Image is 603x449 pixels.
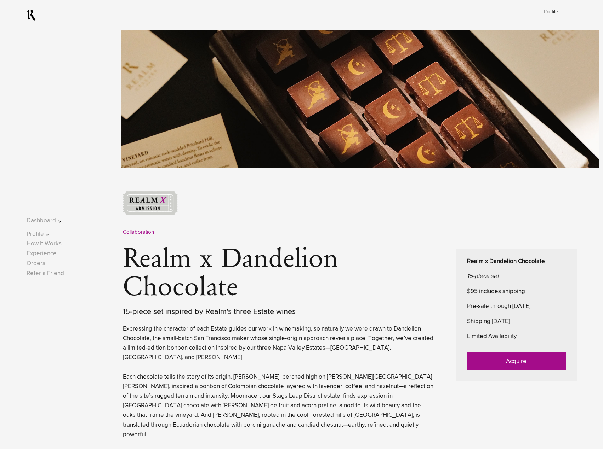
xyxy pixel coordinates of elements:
[467,317,566,326] p: Shipping [DATE]
[27,216,72,226] button: Dashboard
[123,245,455,317] h1: Realm x Dandelion Chocolate
[123,228,577,237] div: Collaboration
[27,261,45,267] a: Orders
[467,287,566,296] p: $95 includes shipping
[27,251,57,257] a: Experience
[27,270,64,276] a: Refer a Friend
[27,229,72,239] button: Profile
[467,332,566,341] p: Limited Availability
[467,352,566,370] a: Acquire
[467,273,499,279] em: 15-piece set
[123,191,178,215] img: ticket-graphic.png
[27,241,62,247] a: How It Works
[467,258,545,264] strong: Realm x Dandelion Chocolate
[123,306,434,317] div: 15-piece set inspired by Realm's three Estate wines
[544,9,558,14] a: Profile
[27,10,36,21] a: RealmCellars
[467,302,566,311] p: Pre-sale through [DATE]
